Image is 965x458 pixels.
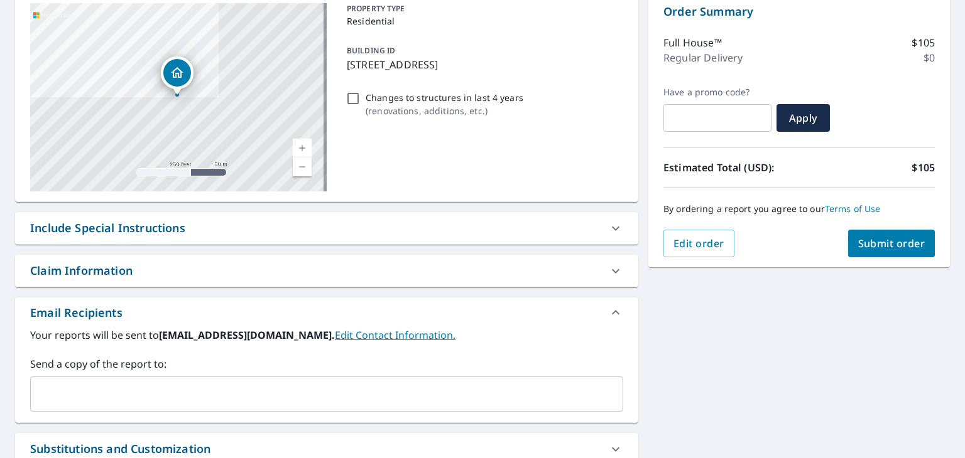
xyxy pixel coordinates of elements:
[777,104,830,132] button: Apply
[30,220,185,237] div: Include Special Instructions
[30,440,210,457] div: Substitutions and Customization
[663,3,935,20] p: Order Summary
[15,255,638,287] div: Claim Information
[663,203,935,215] p: By ordering a report you agree to our
[293,157,312,176] a: Current Level 17, Zoom Out
[347,45,395,56] p: BUILDING ID
[912,35,935,50] p: $105
[663,50,743,65] p: Regular Delivery
[30,328,623,343] label: Your reports will be sent to
[366,104,523,117] p: ( renovations, additions, etc. )
[366,91,523,104] p: Changes to structures in last 4 years
[848,230,935,257] button: Submit order
[663,230,734,257] button: Edit order
[161,56,194,95] div: Dropped pin, building 1, Residential property, 850 Sunrise Pl Roselle, IL 60172
[663,160,799,175] p: Estimated Total (USD):
[30,356,623,371] label: Send a copy of the report to:
[347,57,618,72] p: [STREET_ADDRESS]
[663,35,722,50] p: Full House™
[673,237,724,250] span: Edit order
[663,87,771,98] label: Have a promo code?
[825,203,881,215] a: Terms of Use
[159,328,335,342] b: [EMAIL_ADDRESS][DOMAIN_NAME].
[30,262,133,279] div: Claim Information
[787,111,820,125] span: Apply
[858,237,925,250] span: Submit order
[15,297,638,328] div: Email Recipients
[912,160,935,175] p: $105
[347,3,618,14] p: PROPERTY TYPE
[924,50,935,65] p: $0
[30,304,123,321] div: Email Recipients
[293,139,312,157] a: Current Level 17, Zoom In
[335,328,455,342] a: EditContactInfo
[15,212,638,244] div: Include Special Instructions
[347,14,618,28] p: Residential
